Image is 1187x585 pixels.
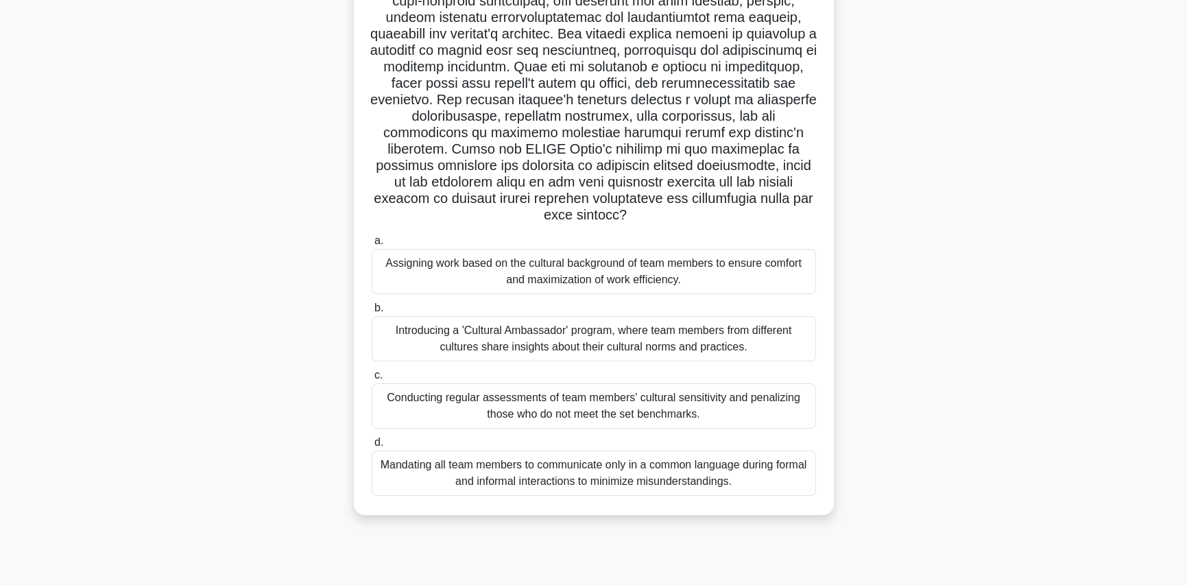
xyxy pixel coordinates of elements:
[374,369,383,381] span: c.
[372,316,816,361] div: Introducing a 'Cultural Ambassador' program, where team members from different cultures share ins...
[374,302,383,313] span: b.
[372,249,816,294] div: Assigning work based on the cultural background of team members to ensure comfort and maximizatio...
[374,436,383,448] span: d.
[372,451,816,496] div: Mandating all team members to communicate only in a common language during formal and informal in...
[372,383,816,429] div: Conducting regular assessments of team members' cultural sensitivity and penalizing those who do ...
[374,235,383,246] span: a.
